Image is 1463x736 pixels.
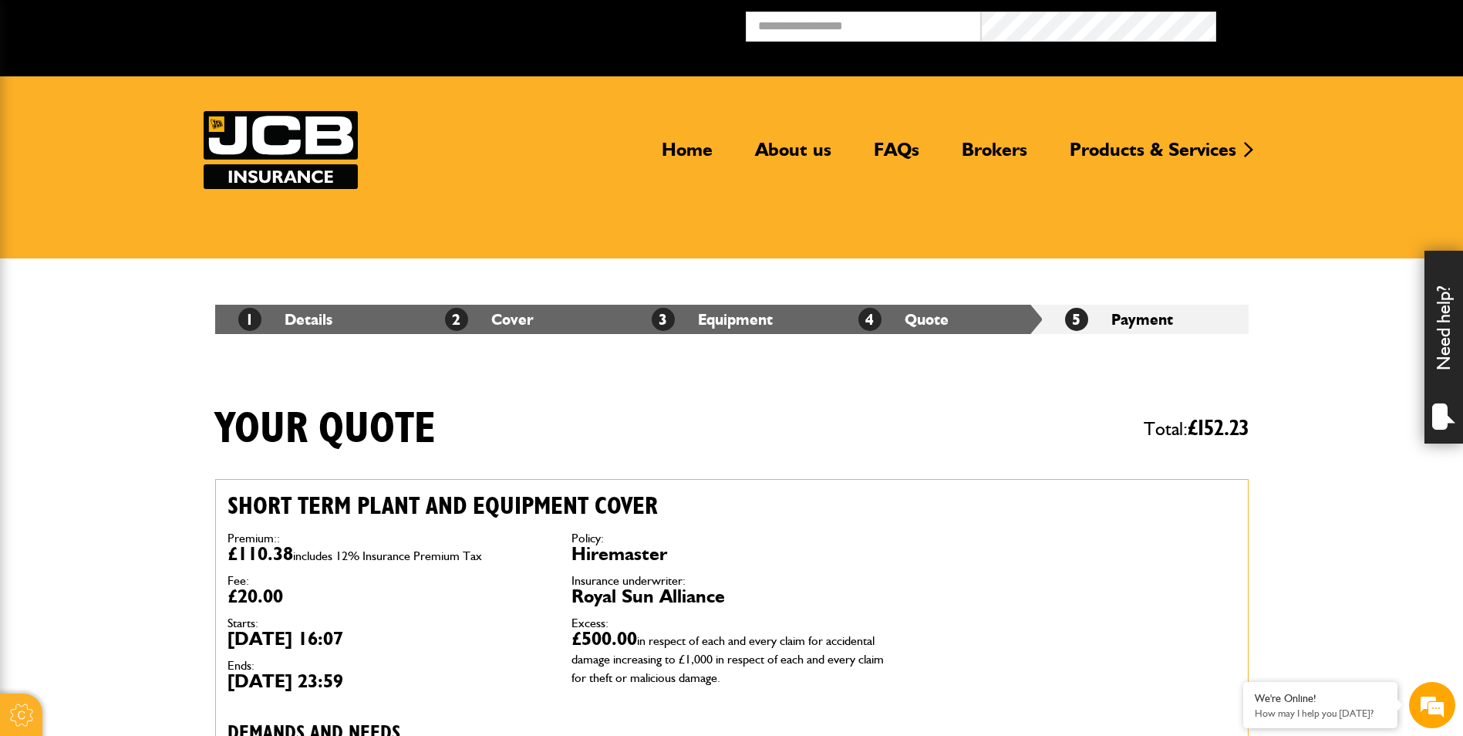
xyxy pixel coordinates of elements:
a: Brokers [950,138,1039,174]
dd: £20.00 [228,587,548,606]
a: 2Cover [445,310,534,329]
a: 3Equipment [652,310,773,329]
dt: Ends: [228,660,548,672]
h1: Your quote [215,403,436,455]
dt: Policy: [571,532,892,545]
button: Broker Login [1216,12,1451,35]
span: Total: [1144,411,1249,447]
dt: Fee: [228,575,548,587]
p: How may I help you today? [1255,707,1386,719]
span: 2 [445,308,468,331]
dd: [DATE] 16:07 [228,630,548,648]
dd: [DATE] 23:59 [228,672,548,690]
h2: Short term plant and equipment cover [228,491,892,521]
dt: Starts: [228,617,548,630]
span: 5 [1065,308,1088,331]
span: in respect of each and every claim for accidental damage increasing to £1,000 in respect of each ... [571,633,884,685]
div: We're Online! [1255,692,1386,705]
li: Quote [835,305,1042,334]
a: JCB Insurance Services [204,111,358,189]
span: £ [1188,417,1249,440]
a: Home [650,138,724,174]
div: Need help? [1424,251,1463,444]
span: 4 [858,308,882,331]
dd: £500.00 [571,630,892,685]
dd: Hiremaster [571,545,892,563]
a: About us [743,138,843,174]
a: FAQs [862,138,931,174]
dd: £110.38 [228,545,548,563]
li: Payment [1042,305,1249,334]
dd: Royal Sun Alliance [571,587,892,606]
span: 1 [238,308,261,331]
span: includes 12% Insurance Premium Tax [293,549,482,563]
dt: Insurance underwriter: [571,575,892,587]
a: Products & Services [1058,138,1248,174]
a: 1Details [238,310,332,329]
dt: Premium:: [228,532,548,545]
span: 3 [652,308,675,331]
img: JCB Insurance Services logo [204,111,358,189]
dt: Excess: [571,617,892,630]
span: 152.23 [1198,417,1249,440]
